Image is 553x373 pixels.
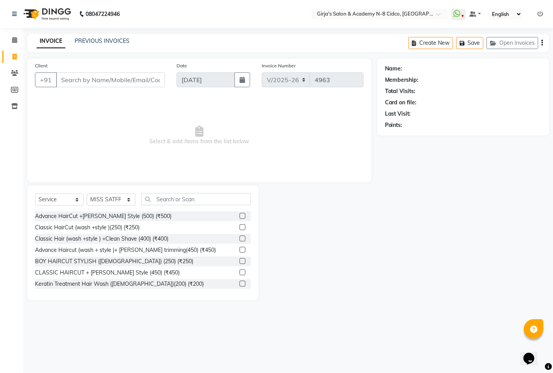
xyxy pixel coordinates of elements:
div: Membership: [385,76,419,84]
div: Card on file: [385,99,417,107]
div: Points: [385,121,402,129]
div: BOY HAIRCUT STYLISH ([DEMOGRAPHIC_DATA]) (250) (₹250) [35,257,193,266]
label: Date [177,62,187,69]
img: logo [20,3,73,25]
button: Open Invoices [486,37,538,49]
div: Keratin Treatment Hair Wash ([DEMOGRAPHIC_DATA])(200) (₹200) [35,280,204,288]
input: Search by Name/Mobile/Email/Code [56,72,165,87]
a: INVOICE [37,34,65,48]
div: Classic Hair (wash +style ) +Clean Shave (400) (₹400) [35,235,168,243]
div: Advance HairCut +[PERSON_NAME] Style (500) (₹500) [35,212,171,220]
div: CLASSIC HAIRCUT + [PERSON_NAME] Style (450) (₹450) [35,269,180,277]
div: Total Visits: [385,87,416,95]
button: Save [456,37,483,49]
button: Create New [408,37,453,49]
div: Advance Haircut (wash + style )+ [PERSON_NAME] trimming(450) (₹450) [35,246,216,254]
input: Search or Scan [141,193,251,205]
label: Invoice Number [262,62,296,69]
label: Client [35,62,47,69]
span: Select & add items from the list below [35,97,364,174]
div: Name: [385,65,402,73]
a: PREVIOUS INVOICES [75,37,129,44]
div: Classic HairCut (wash +style )(250) (₹250) [35,223,140,232]
button: +91 [35,72,57,87]
b: 08047224946 [86,3,120,25]
iframe: chat widget [520,342,545,365]
div: Last Visit: [385,110,411,118]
